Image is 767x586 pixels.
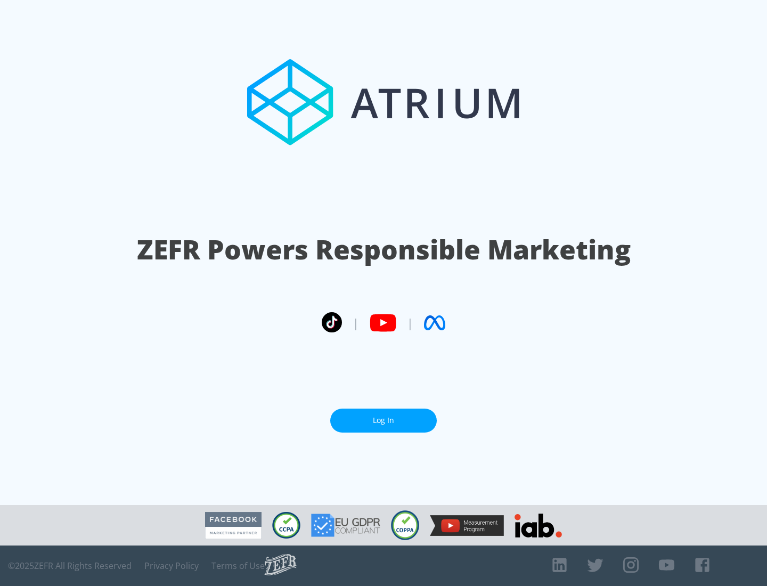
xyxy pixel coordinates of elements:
img: YouTube Measurement Program [430,515,504,536]
img: GDPR Compliant [311,514,380,537]
a: Log In [330,409,437,433]
span: © 2025 ZEFR All Rights Reserved [8,560,132,571]
img: Facebook Marketing Partner [205,512,262,539]
img: COPPA Compliant [391,510,419,540]
a: Terms of Use [211,560,265,571]
img: IAB [515,514,562,538]
a: Privacy Policy [144,560,199,571]
span: | [407,315,413,331]
h1: ZEFR Powers Responsible Marketing [137,231,631,268]
span: | [353,315,359,331]
img: CCPA Compliant [272,512,300,539]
